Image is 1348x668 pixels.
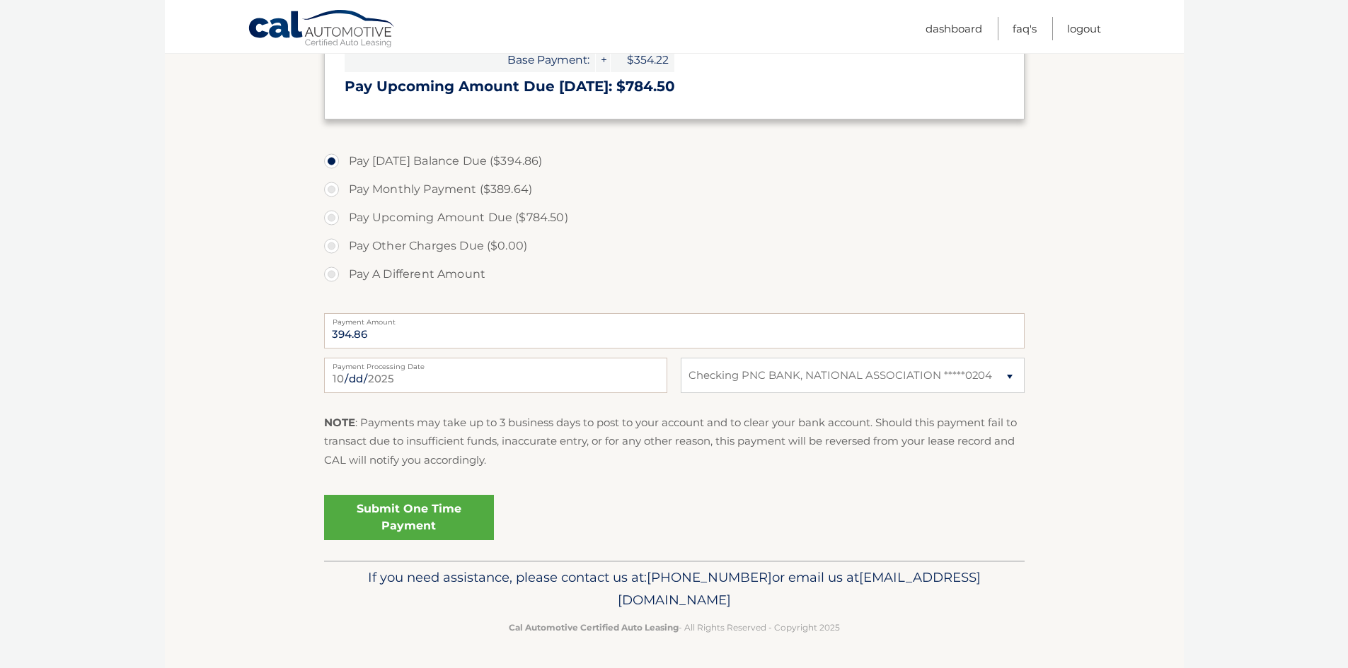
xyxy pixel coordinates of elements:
[333,620,1015,635] p: - All Rights Reserved - Copyright 2025
[345,78,1004,95] h3: Pay Upcoming Amount Due [DATE]: $784.50
[611,47,674,72] span: $354.22
[324,232,1025,260] label: Pay Other Charges Due ($0.00)
[324,358,667,369] label: Payment Processing Date
[1067,17,1101,40] a: Logout
[345,47,595,72] span: Base Payment:
[1013,17,1037,40] a: FAQ's
[248,9,396,50] a: Cal Automotive
[333,566,1015,611] p: If you need assistance, please contact us at: or email us at
[324,416,355,429] strong: NOTE
[647,569,772,585] span: [PHONE_NUMBER]
[324,175,1025,204] label: Pay Monthly Payment ($389.64)
[324,260,1025,288] label: Pay A Different Amount
[324,147,1025,175] label: Pay [DATE] Balance Due ($394.86)
[324,313,1025,324] label: Payment Amount
[324,414,1025,469] p: : Payments may take up to 3 business days to post to your account and to clear your bank account....
[596,47,610,72] span: +
[926,17,982,40] a: Dashboard
[324,358,667,393] input: Payment Date
[324,204,1025,232] label: Pay Upcoming Amount Due ($784.50)
[324,495,494,540] a: Submit One Time Payment
[324,313,1025,348] input: Payment Amount
[509,622,679,633] strong: Cal Automotive Certified Auto Leasing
